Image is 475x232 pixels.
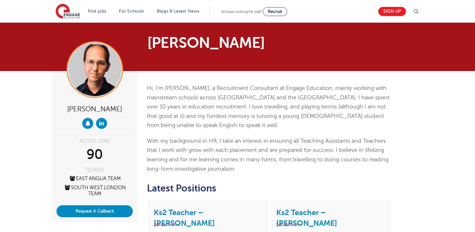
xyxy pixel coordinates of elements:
div: ACTIVE JOBS [57,139,133,144]
h1: [PERSON_NAME] [147,35,296,50]
a: East Anglia Team [69,176,121,181]
a: Ks2 Teacher – [PERSON_NAME] [276,208,337,228]
strong: Sector: [154,222,169,227]
button: Request A Callback [57,205,133,217]
a: Recruit [263,7,287,16]
a: For Schools [119,9,144,14]
li: Perm [154,221,262,228]
div: [PERSON_NAME] [57,102,133,115]
img: Engage Education [56,4,80,19]
span: Recruit [268,9,282,14]
div: 90 [57,147,133,163]
p: Hi, I’m [PERSON_NAME], a Recruitment Consultant at Engage Education, mainly working with mainstre... [147,84,391,130]
h2: Latest Positions [147,183,391,194]
a: Blogs & Latest News [157,9,200,14]
div: TEAM(S) [57,168,133,173]
strong: Sector: [276,222,291,227]
a: Find jobs [88,9,106,14]
li: Perm [276,221,385,228]
span: Schools looking for staff [221,9,262,14]
a: Ks2 Teacher – [PERSON_NAME] [154,208,215,228]
p: With my background in HR, I take an interest in ensuring all Teaching Assistants and Teachers tha... [147,136,391,174]
a: South West London Team [64,185,126,196]
a: Sign up [378,7,406,16]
